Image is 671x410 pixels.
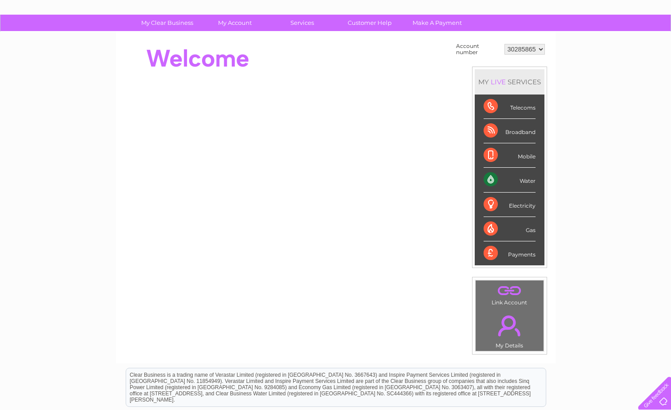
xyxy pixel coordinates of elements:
[484,143,536,168] div: Mobile
[484,193,536,217] div: Electricity
[126,5,546,43] div: Clear Business is a trading name of Verastar Limited (registered in [GEOGRAPHIC_DATA] No. 3667643...
[475,280,544,308] td: Link Account
[475,308,544,351] td: My Details
[24,23,69,50] img: logo.png
[478,310,541,341] a: .
[475,69,544,95] div: MY SERVICES
[484,119,536,143] div: Broadband
[594,38,607,44] a: Blog
[484,168,536,192] div: Water
[562,38,588,44] a: Telecoms
[642,38,663,44] a: Log out
[484,95,536,119] div: Telecoms
[484,217,536,241] div: Gas
[266,15,339,31] a: Services
[612,38,634,44] a: Contact
[537,38,556,44] a: Energy
[489,78,508,86] div: LIVE
[454,41,502,58] td: Account number
[198,15,271,31] a: My Account
[478,283,541,298] a: .
[401,15,474,31] a: Make A Payment
[333,15,406,31] a: Customer Help
[484,241,536,265] div: Payments
[515,38,532,44] a: Water
[131,15,204,31] a: My Clear Business
[504,4,565,16] a: 0333 014 3131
